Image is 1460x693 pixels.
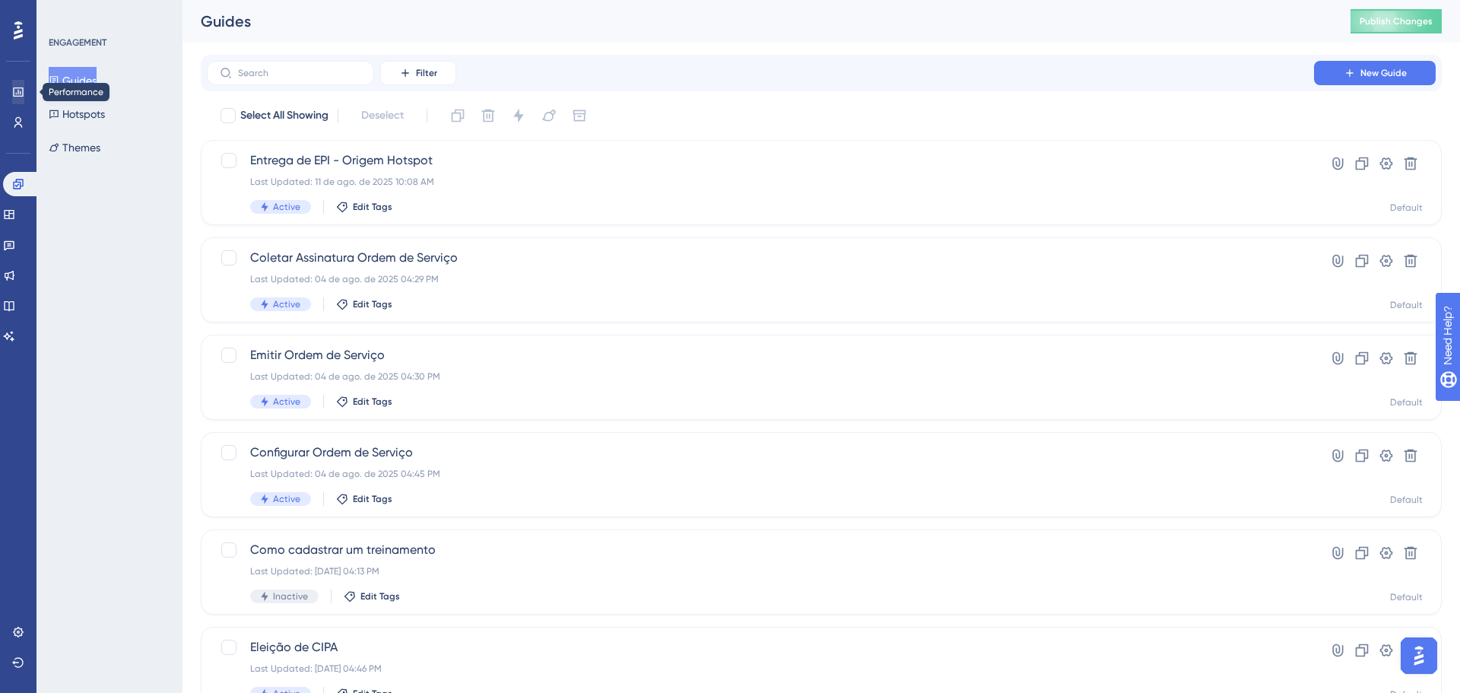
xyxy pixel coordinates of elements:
span: Publish Changes [1360,15,1433,27]
div: Last Updated: [DATE] 04:46 PM [250,663,1271,675]
button: Publish Changes [1350,9,1442,33]
span: Entrega de EPI - Origem Hotspot [250,151,1271,170]
div: Last Updated: 04 de ago. de 2025 04:30 PM [250,370,1271,383]
button: Edit Tags [336,298,392,310]
div: Last Updated: 04 de ago. de 2025 04:45 PM [250,468,1271,480]
button: Edit Tags [336,396,392,408]
div: Default [1390,396,1423,408]
span: Inactive [273,590,308,602]
div: Default [1390,494,1423,506]
span: Need Help? [36,4,95,22]
span: Active [273,201,300,213]
button: Edit Tags [336,493,392,505]
span: Edit Tags [360,590,400,602]
button: Themes [49,134,100,161]
div: Last Updated: [DATE] 04:13 PM [250,565,1271,577]
span: Select All Showing [240,106,328,125]
button: Guides [49,67,97,94]
span: Edit Tags [353,396,392,408]
span: Filter [416,67,437,79]
span: New Guide [1360,67,1407,79]
span: Emitir Ordem de Serviço [250,346,1271,364]
div: Default [1390,202,1423,214]
div: Last Updated: 11 de ago. de 2025 10:08 AM [250,176,1271,188]
span: Edit Tags [353,493,392,505]
span: Active [273,298,300,310]
span: Coletar Assinatura Ordem de Serviço [250,249,1271,267]
div: Guides [201,11,1312,32]
span: Active [273,396,300,408]
span: Configurar Ordem de Serviço [250,443,1271,462]
span: Active [273,493,300,505]
button: Deselect [348,102,417,129]
span: Edit Tags [353,201,392,213]
div: Last Updated: 04 de ago. de 2025 04:29 PM [250,273,1271,285]
button: Edit Tags [336,201,392,213]
button: New Guide [1314,61,1436,85]
button: Hotspots [49,100,105,128]
input: Search [238,68,361,78]
span: Eleição de CIPA [250,638,1271,656]
div: ENGAGEMENT [49,37,106,49]
div: Default [1390,299,1423,311]
div: Default [1390,591,1423,603]
button: Edit Tags [344,590,400,602]
iframe: UserGuiding AI Assistant Launcher [1396,633,1442,679]
button: Filter [380,61,456,85]
span: Deselect [361,106,404,125]
span: Edit Tags [353,298,392,310]
span: Como cadastrar um treinamento [250,541,1271,559]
